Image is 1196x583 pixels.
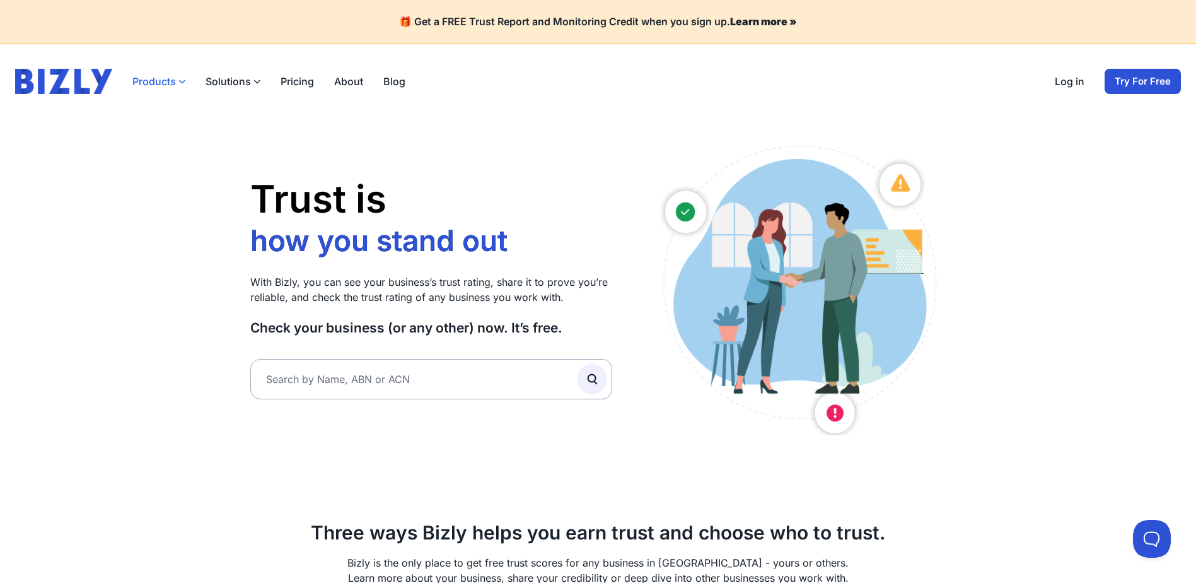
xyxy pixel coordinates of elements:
h3: Check your business (or any other) now. It’s free. [250,320,613,336]
li: how you stand out [250,223,514,259]
span: Trust is [250,176,386,221]
a: Log in [1055,74,1084,89]
a: Learn more » [730,15,797,28]
a: About [334,74,363,89]
li: who you work with [250,259,514,295]
a: Blog [383,74,405,89]
h4: 🎁 Get a FREE Trust Report and Monitoring Credit when you sign up. [15,15,1181,28]
a: Pricing [281,74,314,89]
img: Australian small business owners illustration [650,139,946,435]
input: Search by Name, ABN or ACN [250,359,613,399]
h2: Three ways Bizly helps you earn trust and choose who to trust. [250,521,946,545]
button: Products [132,74,185,89]
p: With Bizly, you can see your business’s trust rating, share it to prove you’re reliable, and chec... [250,274,613,305]
iframe: Toggle Customer Support [1133,520,1171,558]
a: Try For Free [1105,69,1181,94]
button: Solutions [206,74,260,89]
